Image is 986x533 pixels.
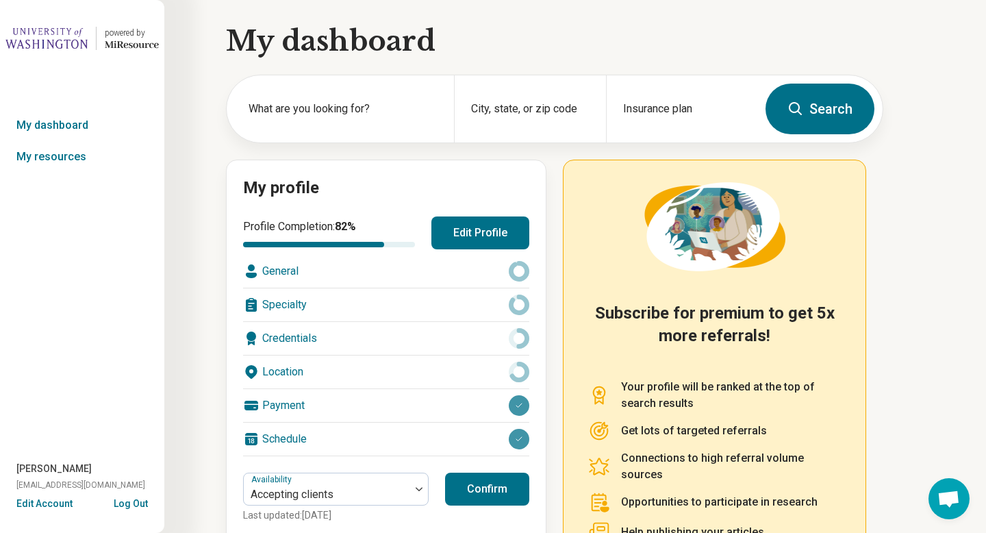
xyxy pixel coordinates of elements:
p: Get lots of targeted referrals [621,423,767,439]
p: Last updated: [DATE] [243,508,429,523]
a: Open chat [928,478,970,519]
p: Opportunities to participate in research [621,494,818,510]
button: Log Out [114,497,148,508]
p: Your profile will be ranked at the top of search results [621,379,841,412]
img: University of Washington [5,22,88,55]
button: Confirm [445,473,529,506]
button: Edit Profile [431,216,529,249]
h1: My dashboard [226,22,883,60]
div: powered by [105,27,159,39]
a: University of Washingtonpowered by [5,22,159,55]
button: Search [766,84,874,134]
span: [PERSON_NAME] [16,462,92,476]
h2: Subscribe for premium to get 5x more referrals! [588,302,841,362]
h2: My profile [243,177,529,200]
div: Payment [243,389,529,422]
span: 82 % [335,220,356,233]
div: Credentials [243,322,529,355]
label: What are you looking for? [249,101,438,117]
span: [EMAIL_ADDRESS][DOMAIN_NAME] [16,479,145,491]
label: Availability [251,475,294,484]
p: Connections to high referral volume sources [621,450,841,483]
div: General [243,255,529,288]
div: Specialty [243,288,529,321]
div: Profile Completion: [243,219,415,247]
div: Location [243,356,529,388]
div: Schedule [243,423,529,456]
button: Edit Account [16,497,73,511]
